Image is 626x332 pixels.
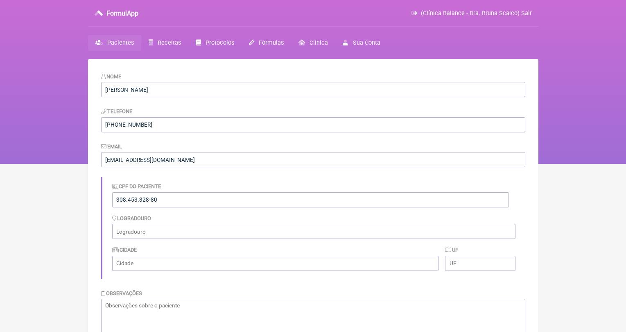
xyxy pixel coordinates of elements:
a: (Clínica Balance - Dra. Bruna Scalco) Sair [411,10,531,17]
a: Pacientes [88,35,141,51]
span: Fórmulas [259,39,284,46]
label: Observações [101,290,142,296]
a: Receitas [141,35,188,51]
label: CPF do Paciente [112,183,161,189]
h3: FormulApp [106,9,138,17]
label: Telefone [101,108,133,114]
a: Protocolos [188,35,242,51]
input: Nome do Paciente [101,82,525,97]
span: Sua Conta [353,39,380,46]
label: Nome [101,73,122,80]
a: Sua Conta [335,35,387,51]
a: Fórmulas [242,35,291,51]
input: Cidade [112,256,439,271]
input: Identificação do Paciente [112,192,509,207]
span: Clínica [310,39,328,46]
label: Logradouro [112,215,151,221]
input: 21 9124 2137 [101,117,525,132]
span: (Clínica Balance - Dra. Bruna Scalco) Sair [421,10,532,17]
input: Logradouro [112,224,515,239]
label: Cidade [112,247,137,253]
input: UF [445,256,515,271]
a: Clínica [291,35,335,51]
input: paciente@email.com [101,152,525,167]
span: Protocolos [206,39,234,46]
label: UF [445,247,458,253]
span: Receitas [158,39,181,46]
span: Pacientes [107,39,134,46]
label: Email [101,143,122,150]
